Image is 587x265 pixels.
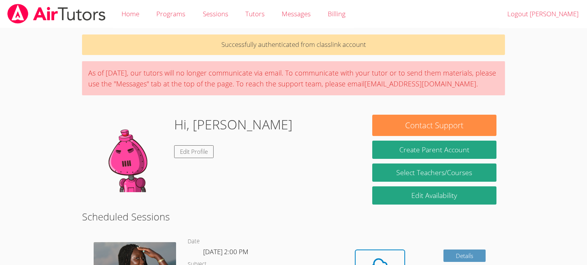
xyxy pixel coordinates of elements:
h1: Hi, [PERSON_NAME] [174,115,293,134]
button: Create Parent Account [372,141,496,159]
div: As of [DATE], our tutors will no longer communicate via email. To communicate with your tutor or ... [82,61,505,95]
img: default.png [91,115,168,192]
a: Edit Profile [174,145,214,158]
p: Successfully authenticated from classlink account [82,34,505,55]
span: [DATE] 2:00 PM [203,247,248,256]
span: Messages [282,9,311,18]
a: Edit Availability [372,186,496,205]
dt: Date [188,237,200,246]
a: Details [443,250,486,262]
img: airtutors_banner-c4298cdbf04f3fff15de1276eac7730deb9818008684d7c2e4769d2f7ddbe033.png [7,4,106,24]
a: Select Teachers/Courses [372,163,496,182]
button: Contact Support [372,115,496,136]
h2: Scheduled Sessions [82,209,505,224]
